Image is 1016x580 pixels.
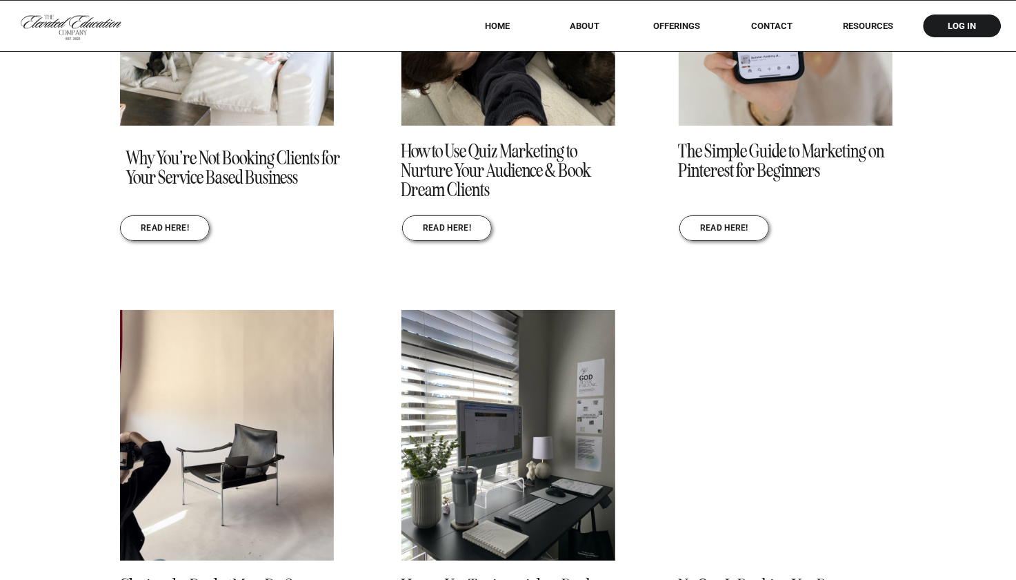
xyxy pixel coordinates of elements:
a: Why You’re Not Booking Clients for Your Service Based Business [127,146,341,189]
a: REad here! [700,224,749,234]
a: How to Use Testimonials to Book More Clients (AKA, Your Secret Sauce) [401,310,615,561]
a: About [560,21,609,31]
a: How to Use Quiz Marketing to Nurture Your Audience & Book Dream Clients [401,139,591,202]
a: No One Is Booking You Because They Don’t See the Value in What You Offer [679,310,893,561]
a: REad here! [141,224,190,234]
a: The Simple Guide to Marketing on Pinterest for Beginners [679,139,885,182]
a: log in [935,21,989,31]
a: Closing the Deal: 5 Must Do Steps to Book Your Next Client [120,310,334,561]
a: REad here! [423,224,472,234]
a: offerings [634,21,720,31]
a: RESOURCES [824,21,913,31]
a: HOME [467,21,528,31]
a: Contact [741,21,802,31]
